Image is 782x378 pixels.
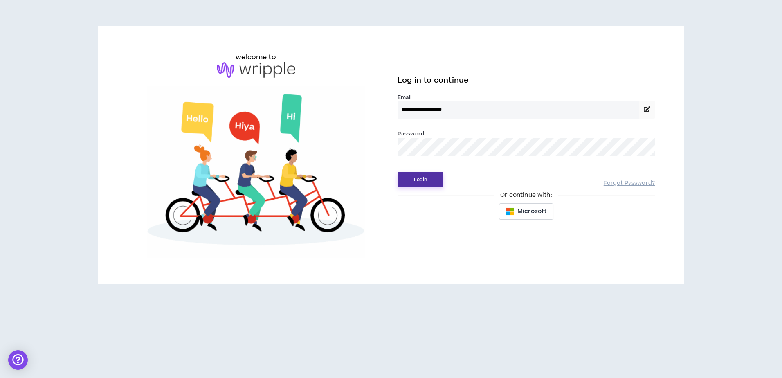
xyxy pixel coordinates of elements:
button: Microsoft [499,203,553,220]
img: Welcome to Wripple [127,86,384,259]
span: Or continue with: [494,191,557,200]
h6: welcome to [236,52,276,62]
span: Microsoft [517,207,546,216]
label: Email [398,94,655,101]
span: Log in to continue [398,75,469,85]
label: Password [398,130,424,137]
div: Open Intercom Messenger [8,350,28,370]
img: logo-brand.png [217,62,295,78]
a: Forgot Password? [604,180,655,187]
button: Login [398,172,443,187]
